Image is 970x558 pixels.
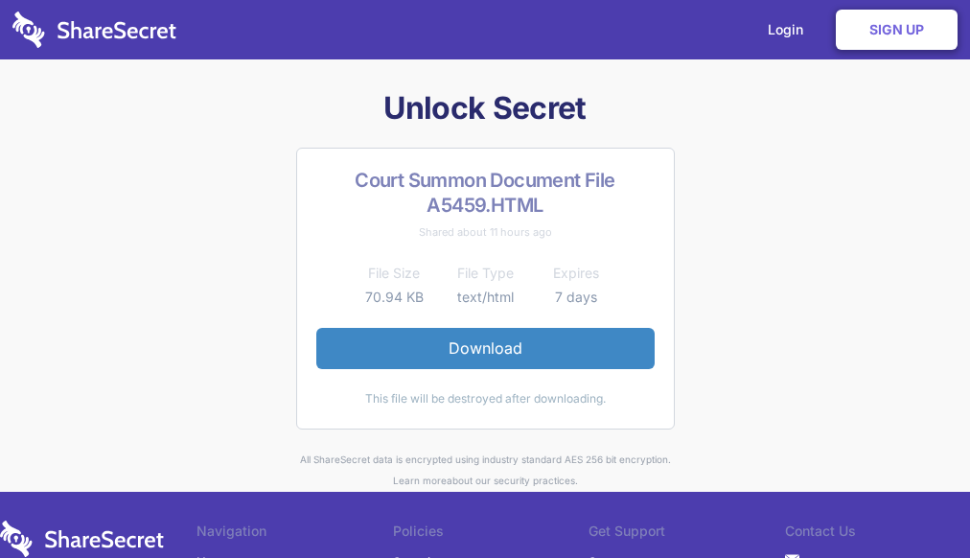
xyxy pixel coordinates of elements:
[316,328,655,368] a: Download
[836,10,958,50] a: Sign Up
[349,286,440,309] td: 70.94 KB
[117,449,853,492] div: All ShareSecret data is encrypted using industry standard AES 256 bit encryption. about our secur...
[393,521,589,547] li: Policies
[531,262,622,285] th: Expires
[440,286,531,309] td: text/html
[316,168,655,218] h2: Court Summon Document File A5459.HTML
[589,521,785,547] li: Get Support
[12,12,176,48] img: logo-wordmark-white-trans-d4663122ce5f474addd5e946df7df03e33cb6a1c49d2221995e7729f52c070b2.svg
[316,221,655,243] div: Shared about 11 hours ago
[196,521,393,547] li: Navigation
[393,475,447,486] a: Learn more
[349,262,440,285] th: File Size
[316,388,655,409] div: This file will be destroyed after downloading.
[440,262,531,285] th: File Type
[531,286,622,309] td: 7 days
[117,88,853,128] h1: Unlock Secret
